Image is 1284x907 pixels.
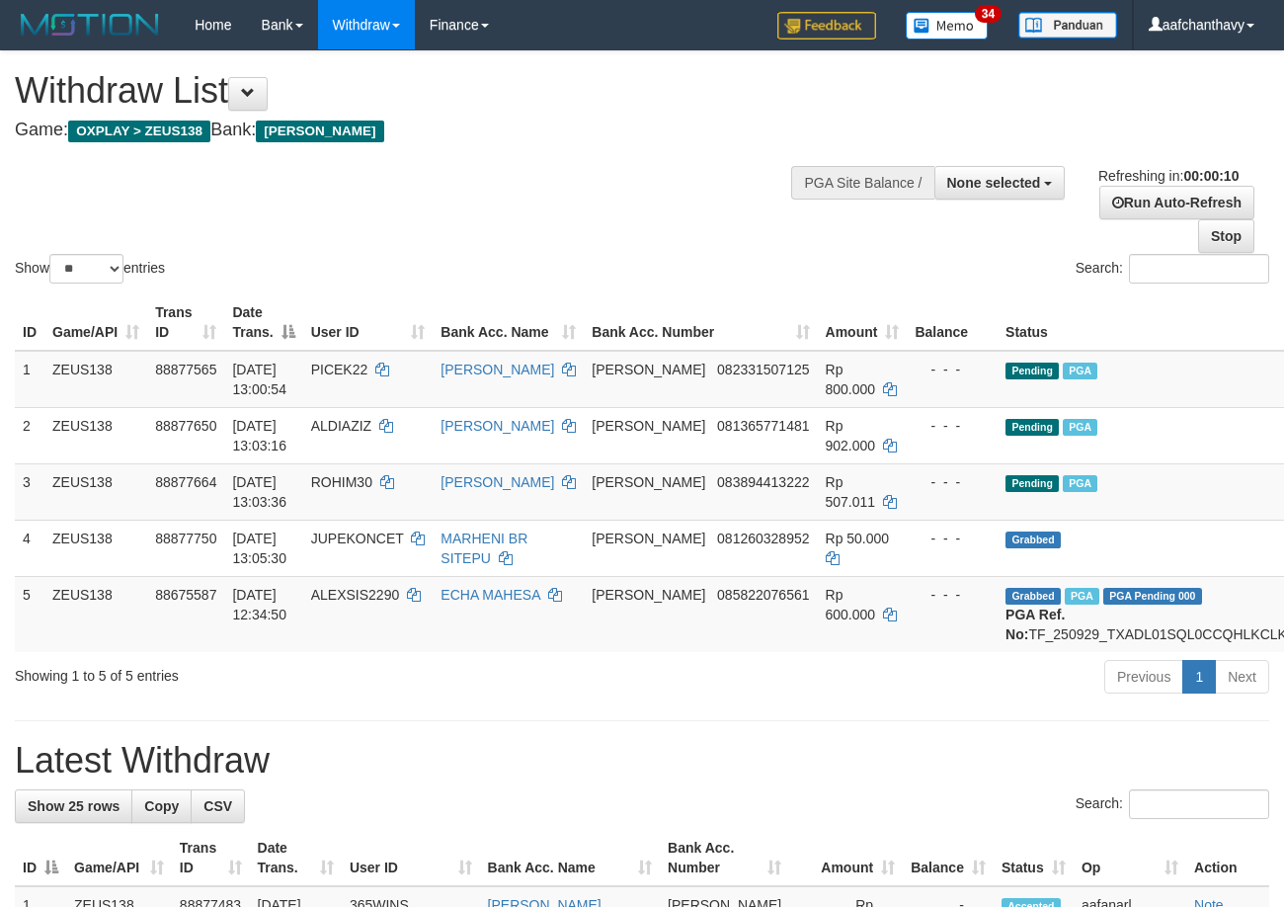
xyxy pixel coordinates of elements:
th: ID: activate to sort column descending [15,830,66,886]
th: Date Trans.: activate to sort column descending [224,294,302,351]
td: ZEUS138 [44,576,147,652]
th: Date Trans.: activate to sort column ascending [250,830,342,886]
a: Previous [1104,660,1183,694]
div: PGA Site Balance / [791,166,933,200]
th: Trans ID: activate to sort column ascending [172,830,250,886]
span: [DATE] 12:34:50 [232,587,286,622]
span: PICEK22 [311,362,368,377]
span: Copy 081260328952 to clipboard [717,531,809,546]
span: CSV [203,798,232,814]
span: Copy [144,798,179,814]
td: 4 [15,520,44,576]
span: Grabbed [1005,532,1061,548]
a: MARHENI BR SITEPU [441,531,527,566]
span: Copy 082331507125 to clipboard [717,362,809,377]
th: User ID: activate to sort column ascending [342,830,480,886]
div: Showing 1 to 5 of 5 entries [15,658,521,686]
strong: 00:00:10 [1183,168,1239,184]
img: MOTION_logo.png [15,10,165,40]
span: ALEXSIS2290 [311,587,400,603]
th: Amount: activate to sort column ascending [789,830,903,886]
span: Show 25 rows [28,798,120,814]
input: Search: [1129,254,1269,284]
span: [PERSON_NAME] [592,587,705,603]
b: PGA Ref. No: [1005,607,1065,642]
td: 3 [15,463,44,520]
span: Pending [1005,363,1059,379]
th: User ID: activate to sort column ascending [303,294,434,351]
th: Balance: activate to sort column ascending [903,830,994,886]
span: Copy 083894413222 to clipboard [717,474,809,490]
button: None selected [934,166,1066,200]
span: Refreshing in: [1098,168,1239,184]
a: Next [1215,660,1269,694]
span: [DATE] 13:00:54 [232,362,286,397]
div: - - - [915,360,990,379]
span: [PERSON_NAME] [592,362,705,377]
img: panduan.png [1018,12,1117,39]
th: Status: activate to sort column ascending [994,830,1074,886]
a: Show 25 rows [15,789,132,823]
th: Op: activate to sort column ascending [1074,830,1186,886]
span: Rp 507.011 [826,474,876,510]
span: Marked by aafanarl [1063,475,1097,492]
th: Bank Acc. Name: activate to sort column ascending [433,294,584,351]
a: 1 [1182,660,1216,694]
span: JUPEKONCET [311,531,404,546]
label: Show entries [15,254,165,284]
td: 2 [15,407,44,463]
span: Pending [1005,419,1059,436]
td: ZEUS138 [44,520,147,576]
span: Marked by aafanarl [1063,363,1097,379]
img: Button%20Memo.svg [906,12,989,40]
div: - - - [915,529,990,548]
a: CSV [191,789,245,823]
a: Copy [131,789,192,823]
a: [PERSON_NAME] [441,474,554,490]
span: [DATE] 13:05:30 [232,531,286,566]
a: [PERSON_NAME] [441,418,554,434]
select: Showentries [49,254,123,284]
td: ZEUS138 [44,407,147,463]
span: [PERSON_NAME] [592,531,705,546]
th: Game/API: activate to sort column ascending [66,830,172,886]
td: ZEUS138 [44,463,147,520]
th: Bank Acc. Name: activate to sort column ascending [480,830,661,886]
span: 34 [975,5,1002,23]
span: Marked by aafanarl [1063,419,1097,436]
input: Search: [1129,789,1269,819]
span: Copy 081365771481 to clipboard [717,418,809,434]
a: ECHA MAHESA [441,587,539,603]
span: [DATE] 13:03:36 [232,474,286,510]
div: - - - [915,472,990,492]
th: Game/API: activate to sort column ascending [44,294,147,351]
span: Rp 50.000 [826,531,890,546]
span: PGA Pending [1103,588,1202,605]
td: 5 [15,576,44,652]
label: Search: [1076,789,1269,819]
a: Run Auto-Refresh [1099,186,1254,219]
th: Trans ID: activate to sort column ascending [147,294,224,351]
h4: Game: Bank: [15,121,837,140]
span: ALDIAZIZ [311,418,371,434]
span: Rp 800.000 [826,362,876,397]
div: - - - [915,416,990,436]
th: Amount: activate to sort column ascending [818,294,908,351]
th: ID [15,294,44,351]
span: [PERSON_NAME] [256,121,383,142]
h1: Latest Withdraw [15,741,1269,781]
td: 1 [15,351,44,408]
span: None selected [947,175,1041,191]
span: [DATE] 13:03:16 [232,418,286,453]
label: Search: [1076,254,1269,284]
span: OXPLAY > ZEUS138 [68,121,210,142]
span: 88877650 [155,418,216,434]
span: Rp 902.000 [826,418,876,453]
div: - - - [915,585,990,605]
span: Copy 085822076561 to clipboard [717,587,809,603]
span: Marked by aafpengsreynich [1065,588,1099,605]
th: Bank Acc. Number: activate to sort column ascending [584,294,817,351]
th: Bank Acc. Number: activate to sort column ascending [660,830,789,886]
span: Grabbed [1005,588,1061,605]
span: ROHIM30 [311,474,372,490]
